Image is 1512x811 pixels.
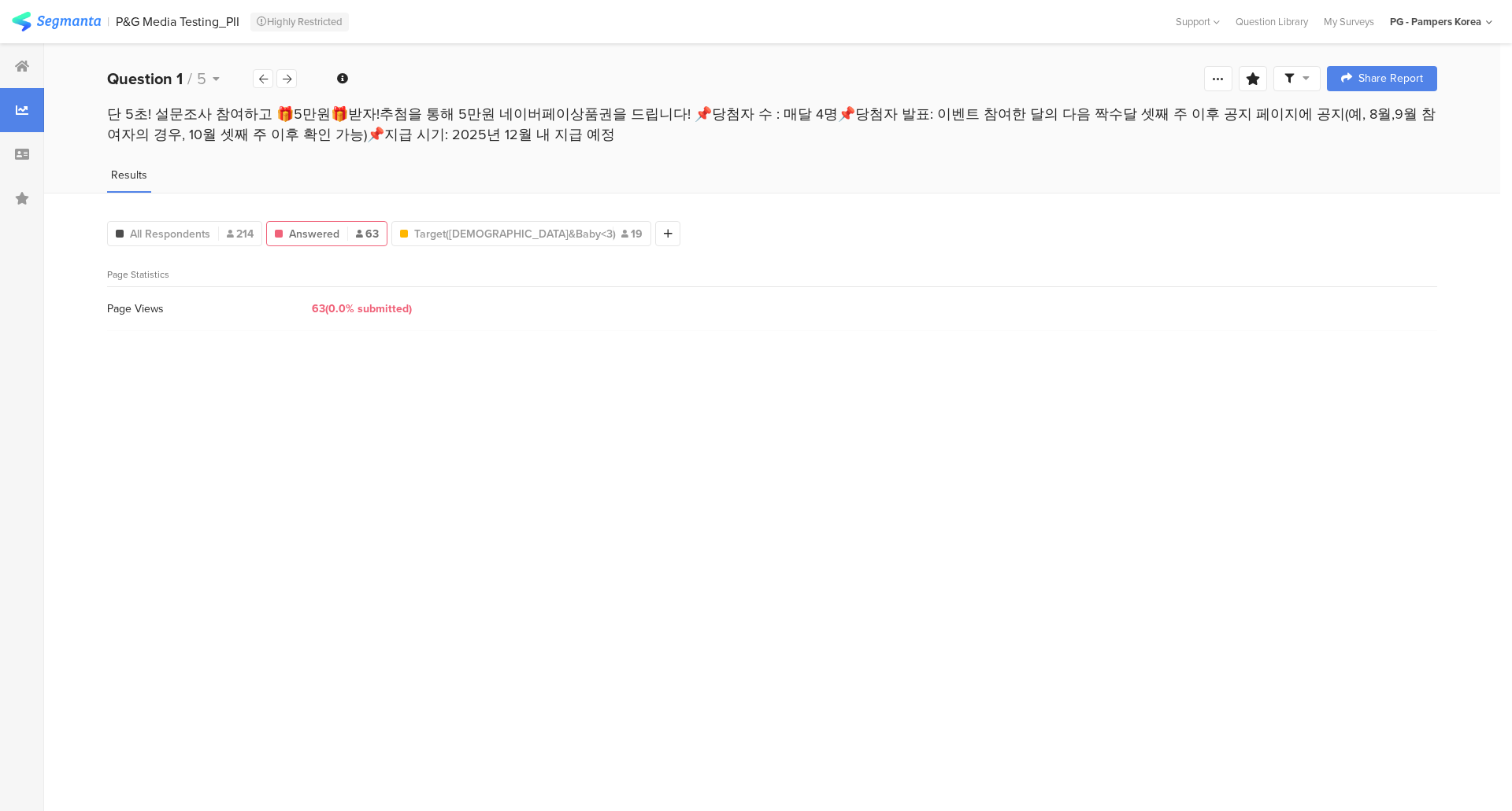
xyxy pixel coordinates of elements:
[356,226,379,242] span: 63
[107,104,1437,145] div: 단 5초! 설문조사 참여하고 🎁5만원🎁받자!추첨을 통해 5만원 네이버페이상품권을 드립니다! 📌당첨자 수 : 매달 4명📌당첨자 발표: 이벤트 참여한 달의 다음 짝수달 셋째 주 ...
[130,226,210,242] span: All Respondents
[621,226,643,242] span: 19
[107,13,109,31] div: |
[116,14,239,29] div: P&G Media Testing_PII
[414,226,605,242] span: Target([DEMOGRAPHIC_DATA]&Baby<3)
[289,226,339,242] span: Answered
[1390,14,1481,29] div: PG - Pampers Korea
[12,12,101,31] img: segmanta logo
[296,300,412,317] div: 63
[1316,14,1382,29] a: My Surveys
[197,67,206,90] span: 5
[1176,9,1220,34] div: Support
[107,300,296,317] div: Page Views
[250,13,349,31] div: Highly Restricted
[227,226,254,242] span: 214
[107,262,1437,287] div: Page Statistics
[1228,14,1316,29] a: Question Library
[1358,73,1423,84] span: Share Report
[325,300,412,317] span: (0.0% submitted)
[111,167,147,183] span: Results
[107,67,183,90] b: Question 1
[187,67,192,90] span: /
